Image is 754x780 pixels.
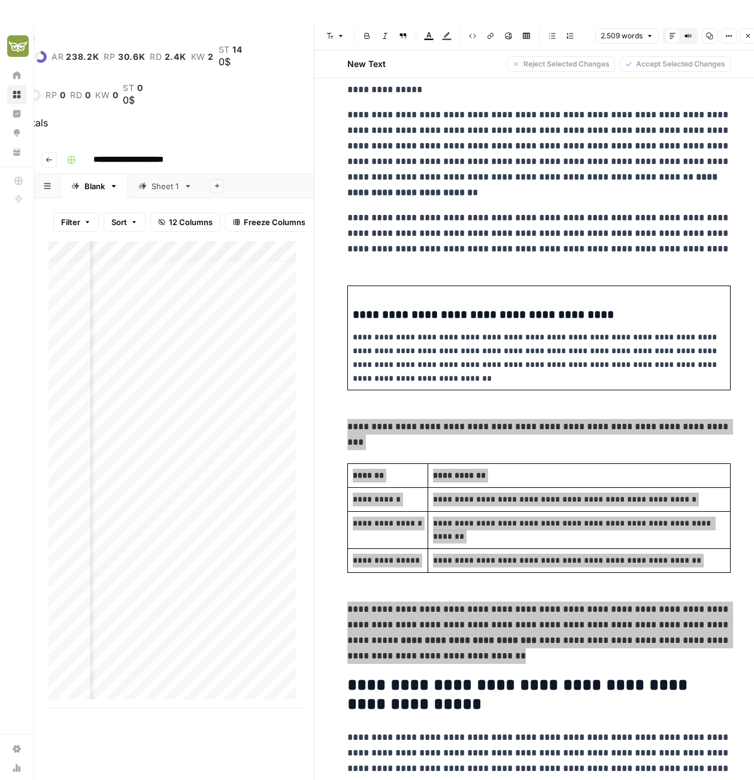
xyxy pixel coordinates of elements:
a: Usage [7,758,26,778]
span: rp [46,90,57,100]
span: 2.4K [165,52,186,62]
div: 0$ [123,93,143,107]
h2: New Text [347,58,386,70]
span: 238.2K [66,52,99,62]
button: Sort [104,213,146,232]
button: Freeze Columns [225,213,313,232]
a: rd2.4K [150,52,186,62]
span: 14 [232,45,242,54]
button: Filter [53,213,99,232]
span: 0 [85,90,91,100]
span: kw [191,52,205,62]
span: 2 [208,52,214,62]
span: Reject Selected Changes [523,59,610,69]
span: 0 [137,83,143,93]
span: kw [95,90,110,100]
button: 12 Columns [150,213,220,232]
a: Sheet 1 [128,174,202,198]
span: 12 Columns [169,216,213,228]
span: Filter [61,216,80,228]
span: rd [150,52,162,62]
a: rd0 [70,90,90,100]
a: kw0 [95,90,118,100]
span: rd [70,90,82,100]
span: ar [52,52,63,62]
a: st0 [123,83,143,93]
span: st [219,45,230,54]
span: rp [104,52,115,62]
span: 30.6K [118,52,146,62]
div: Sheet 1 [152,180,179,192]
span: Accept Selected Changes [636,59,725,69]
button: Reject Selected Changes [507,56,615,72]
span: Freeze Columns [244,216,305,228]
button: Accept Selected Changes [620,56,731,72]
a: st14 [219,45,243,54]
div: 0$ [219,54,243,69]
a: ar238.2K [52,52,99,62]
div: Blank [84,180,105,192]
a: Blank [61,174,128,198]
span: Sort [111,216,127,228]
a: Settings [7,739,26,758]
span: 0 [60,90,66,100]
a: rp30.6K [104,52,145,62]
span: 2.509 words [601,31,643,41]
span: 0 [113,90,119,100]
a: kw2 [191,52,214,62]
button: 2.509 words [595,28,659,44]
a: Your Data [7,142,26,162]
span: st [123,83,134,93]
a: rp0 [46,90,65,100]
